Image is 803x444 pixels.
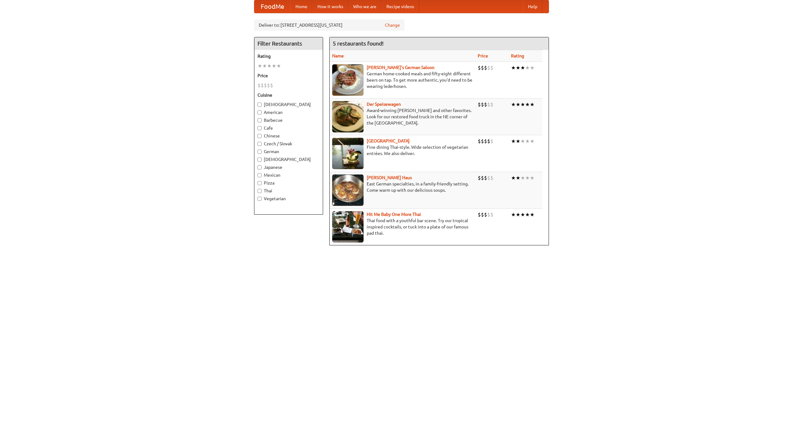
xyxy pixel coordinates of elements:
[258,82,261,89] li: $
[478,174,481,181] li: $
[258,103,262,107] input: [DEMOGRAPHIC_DATA]
[525,64,530,71] li: ★
[367,138,410,143] b: [GEOGRAPHIC_DATA]
[481,138,484,145] li: $
[258,53,320,59] h5: Rating
[511,138,516,145] li: ★
[272,62,276,69] li: ★
[258,101,320,108] label: [DEMOGRAPHIC_DATA]
[258,109,320,115] label: American
[258,180,320,186] label: Pizza
[487,138,490,145] li: $
[525,211,530,218] li: ★
[520,174,525,181] li: ★
[367,65,434,70] b: [PERSON_NAME]'s German Saloon
[258,62,262,69] li: ★
[381,0,419,13] a: Recipe videos
[258,134,262,138] input: Chinese
[258,117,320,123] label: Barbecue
[516,101,520,108] li: ★
[312,0,348,13] a: How it works
[258,125,320,131] label: Cafe
[530,138,534,145] li: ★
[258,181,262,185] input: Pizza
[487,64,490,71] li: $
[511,174,516,181] li: ★
[530,101,534,108] li: ★
[490,211,493,218] li: $
[520,101,525,108] li: ★
[332,181,473,193] p: East German specialties, in a family-friendly setting. Come warm up with our delicious soups.
[490,138,493,145] li: $
[481,101,484,108] li: $
[478,53,488,58] a: Price
[258,195,320,202] label: Vegetarian
[478,64,481,71] li: $
[367,175,412,180] a: [PERSON_NAME] Haus
[478,138,481,145] li: $
[525,174,530,181] li: ★
[258,197,262,201] input: Vegetarian
[484,174,487,181] li: $
[348,0,381,13] a: Who we are
[276,62,281,69] li: ★
[487,101,490,108] li: $
[530,64,534,71] li: ★
[520,211,525,218] li: ★
[264,82,267,89] li: $
[258,72,320,79] h5: Price
[516,138,520,145] li: ★
[258,158,262,162] input: [DEMOGRAPHIC_DATA]
[258,164,320,170] label: Japanese
[332,101,364,132] img: speisewagen.jpg
[332,53,344,58] a: Name
[481,174,484,181] li: $
[530,211,534,218] li: ★
[516,64,520,71] li: ★
[258,172,320,178] label: Mexican
[516,211,520,218] li: ★
[254,19,405,31] div: Deliver to: [STREET_ADDRESS][US_STATE]
[525,138,530,145] li: ★
[385,22,400,28] a: Change
[487,174,490,181] li: $
[332,138,364,169] img: satay.jpg
[332,107,473,126] p: Award-winning [PERSON_NAME] and other favorites. Look for our restored food truck in the NE corne...
[333,40,384,46] ng-pluralize: 5 restaurants found!
[487,211,490,218] li: $
[484,138,487,145] li: $
[481,64,484,71] li: $
[332,64,364,96] img: esthers.jpg
[478,211,481,218] li: $
[258,189,262,193] input: Thai
[254,0,290,13] a: FoodMe
[258,188,320,194] label: Thai
[332,211,364,243] img: babythai.jpg
[270,82,273,89] li: $
[490,101,493,108] li: $
[332,217,473,236] p: Thai food with a youthful bar scene. Try our tropical inspired cocktails, or tuck into a plate of...
[520,64,525,71] li: ★
[267,82,270,89] li: $
[267,62,272,69] li: ★
[258,173,262,177] input: Mexican
[511,101,516,108] li: ★
[332,71,473,89] p: German home-cooked meals and fifty-eight different beers on tap. To get more authentic, you'd nee...
[530,174,534,181] li: ★
[332,174,364,206] img: kohlhaus.jpg
[490,64,493,71] li: $
[511,53,524,58] a: Rating
[258,118,262,122] input: Barbecue
[481,211,484,218] li: $
[511,211,516,218] li: ★
[290,0,312,13] a: Home
[258,110,262,115] input: American
[332,144,473,157] p: Fine dining Thai-style. Wide selection of vegetarian entrées. We also deliver.
[490,174,493,181] li: $
[258,142,262,146] input: Czech / Slovak
[261,82,264,89] li: $
[367,212,421,217] a: Hit Me Baby One More Thai
[258,92,320,98] h5: Cuisine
